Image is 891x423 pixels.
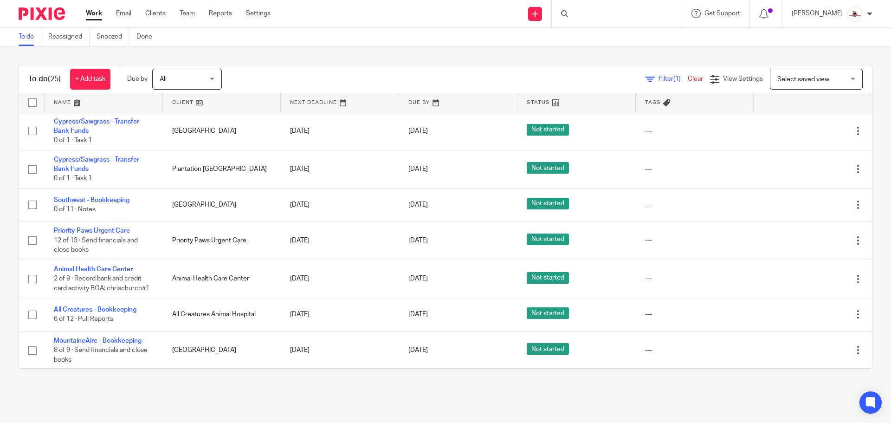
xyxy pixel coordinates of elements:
[659,76,688,82] span: Filter
[792,9,843,18] p: [PERSON_NAME]
[281,150,399,188] td: [DATE]
[645,100,661,105] span: Tags
[281,260,399,298] td: [DATE]
[645,345,745,355] div: ---
[54,206,96,213] span: 0 of 11 · Notes
[54,347,148,363] span: 8 of 9 · Send financials and close books
[246,9,271,18] a: Settings
[645,274,745,283] div: ---
[54,228,130,234] a: Priority Paws Urgent Care
[847,7,862,21] img: EtsyProfilePhoto.jpg
[281,331,399,369] td: [DATE]
[527,198,569,209] span: Not started
[48,75,61,83] span: (25)
[180,9,195,18] a: Team
[54,176,92,182] span: 0 of 1 · Task 1
[163,112,281,150] td: [GEOGRAPHIC_DATA]
[527,124,569,136] span: Not started
[163,150,281,188] td: Plantation [GEOGRAPHIC_DATA]
[209,9,232,18] a: Reports
[408,202,428,208] span: [DATE]
[645,126,745,136] div: ---
[54,118,139,134] a: Cypress/Sawgrass - Transfer Bank Funds
[163,298,281,331] td: All Creatures Animal Hospital
[777,76,829,83] span: Select saved view
[48,28,90,46] a: Reassigned
[97,28,129,46] a: Snoozed
[645,200,745,209] div: ---
[527,272,569,284] span: Not started
[527,343,569,355] span: Not started
[127,74,148,84] p: Due by
[688,76,703,82] a: Clear
[54,237,138,254] span: 12 of 13 · Send financials and close books
[54,156,139,172] a: Cypress/Sawgrass - Transfer Bank Funds
[408,275,428,282] span: [DATE]
[281,112,399,150] td: [DATE]
[163,260,281,298] td: Animal Health Care Center
[645,164,745,174] div: ---
[673,76,681,82] span: (1)
[408,347,428,353] span: [DATE]
[54,338,142,344] a: MountaineAire - Bookkeeping
[281,298,399,331] td: [DATE]
[645,310,745,319] div: ---
[645,236,745,245] div: ---
[704,10,740,17] span: Get Support
[54,137,92,143] span: 0 of 1 · Task 1
[160,76,167,83] span: All
[54,316,113,323] span: 6 of 12 · Pull Reports
[723,76,763,82] span: View Settings
[163,221,281,260] td: Priority Paws Urgent Care
[145,9,166,18] a: Clients
[136,28,159,46] a: Done
[54,266,133,273] a: Animal Health Care Center
[281,188,399,221] td: [DATE]
[527,234,569,245] span: Not started
[86,9,102,18] a: Work
[54,275,149,292] span: 2 of 9 · Record bank and credit card activity BOA: chrischurch#1
[527,307,569,319] span: Not started
[54,197,129,203] a: Southwest - Bookkeeping
[54,306,136,313] a: All Creatures - Bookkeeping
[19,7,65,20] img: Pixie
[527,162,569,174] span: Not started
[163,188,281,221] td: [GEOGRAPHIC_DATA]
[70,69,110,90] a: + Add task
[408,311,428,318] span: [DATE]
[408,128,428,134] span: [DATE]
[163,331,281,369] td: [GEOGRAPHIC_DATA]
[116,9,131,18] a: Email
[28,74,61,84] h1: To do
[281,221,399,260] td: [DATE]
[19,28,41,46] a: To do
[408,237,428,244] span: [DATE]
[408,166,428,172] span: [DATE]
